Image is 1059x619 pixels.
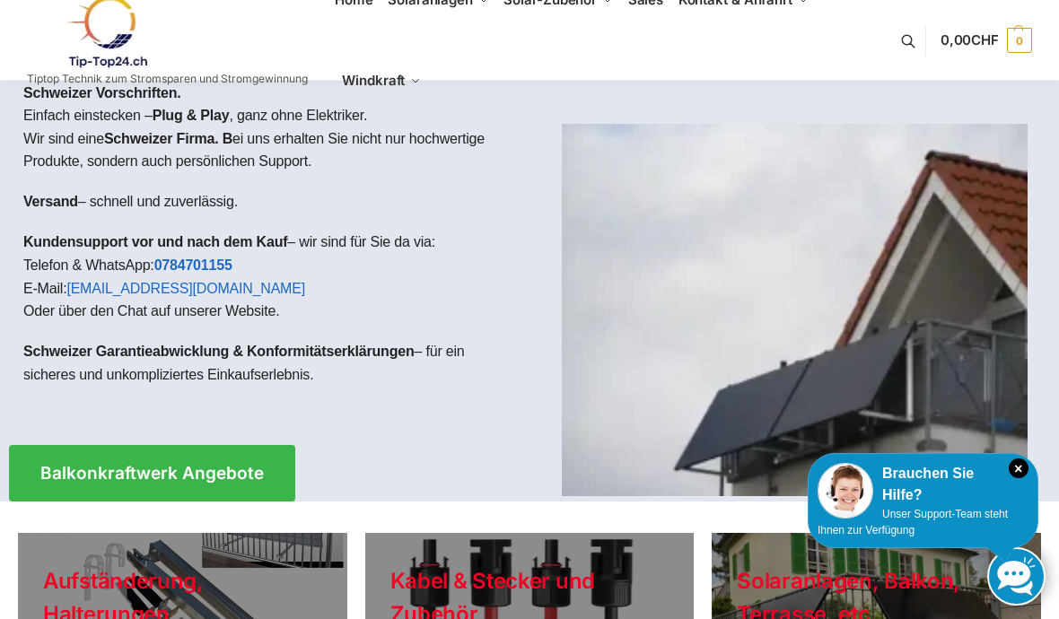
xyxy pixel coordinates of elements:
[818,463,873,519] img: Customer service
[23,194,78,209] strong: Versand
[342,72,405,89] span: Windkraft
[818,463,1028,506] div: Brauchen Sie Hilfe?
[154,257,232,273] a: 0784701155
[1009,458,1028,478] i: Schließen
[818,508,1008,536] span: Unser Support-Team steht Ihnen zur Verfügung
[9,445,295,501] a: Balkonkraftwerk Angebote
[23,127,515,173] p: Wir sind eine ei uns erhalten Sie nicht nur hochwertige Produkte, sondern auch persönlichen Support.
[66,281,305,296] a: [EMAIL_ADDRESS][DOMAIN_NAME]
[941,31,999,48] span: 0,00
[40,465,264,482] span: Balkonkraftwerk Angebote
[9,44,529,418] div: Einfach einstecken – , ganz ohne Elektriker.
[23,62,377,100] strong: Unsere Balkon- und Terrassenkraftwerke erfüllen alle Schweizer Vorschriften.
[27,74,308,84] p: Tiptop Technik zum Stromsparen und Stromgewinnung
[23,234,287,249] strong: Kundensupport vor und nach dem Kauf
[941,13,1032,67] a: 0,00CHF 0
[562,124,1028,496] img: Home 1
[23,231,515,322] p: – wir sind für Sie da via: Telefon & WhatsApp: E-Mail: Oder über den Chat auf unserer Website.
[104,131,232,146] strong: Schweizer Firma. B
[23,344,415,359] strong: Schweizer Garantieabwicklung & Konformitätserklärungen
[153,108,230,123] strong: Plug & Play
[1007,28,1032,53] span: 0
[23,190,515,214] p: – schnell und zuverlässig.
[335,40,429,121] a: Windkraft
[971,31,999,48] span: CHF
[23,340,515,386] p: – für ein sicheres und unkompliziertes Einkaufserlebnis.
